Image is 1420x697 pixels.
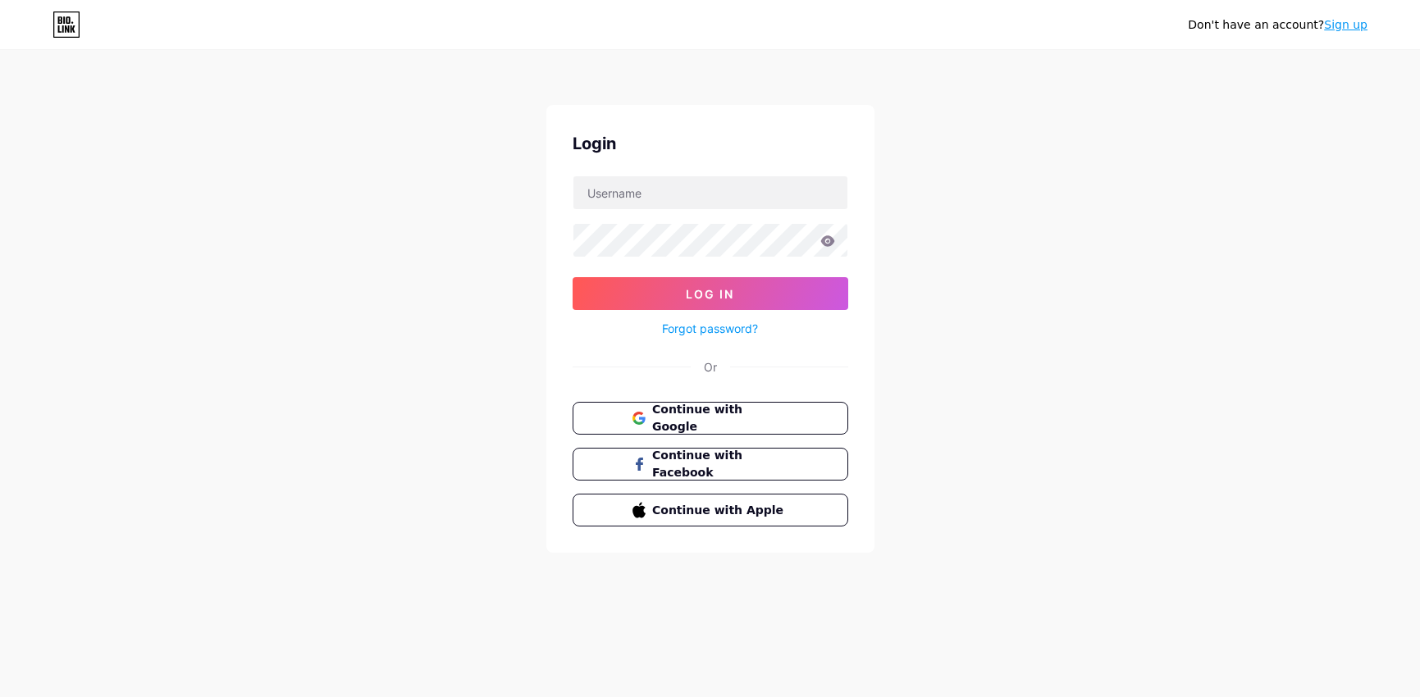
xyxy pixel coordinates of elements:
[573,176,847,209] input: Username
[573,494,848,526] button: Continue with Apple
[662,320,758,337] a: Forgot password?
[573,277,848,310] button: Log In
[652,447,788,481] span: Continue with Facebook
[652,502,788,519] span: Continue with Apple
[704,358,717,376] div: Or
[573,402,848,435] button: Continue with Google
[1188,16,1367,34] div: Don't have an account?
[573,131,848,156] div: Login
[652,401,788,435] span: Continue with Google
[686,287,734,301] span: Log In
[573,448,848,481] button: Continue with Facebook
[1324,18,1367,31] a: Sign up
